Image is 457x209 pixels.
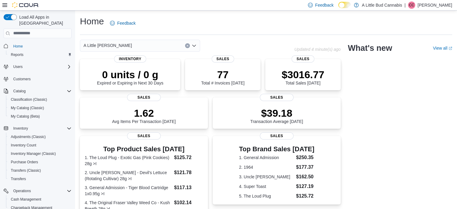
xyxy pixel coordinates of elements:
span: Reports [11,52,23,57]
button: Clear input [185,43,190,48]
button: Inventory Count [6,141,74,149]
span: Adjustments (Classic) [11,134,46,139]
a: Customers [11,75,33,83]
span: Cash Management [11,197,41,202]
a: Inventory Count [8,142,39,149]
a: My Catalog (Classic) [8,104,47,112]
dt: 3. Uncle [PERSON_NAME] [239,174,294,180]
span: Load All Apps in [GEOGRAPHIC_DATA] [17,14,72,26]
dd: $102.14 [174,199,203,206]
a: Home [11,43,25,50]
span: Sales [212,55,234,63]
a: Adjustments (Classic) [8,133,48,140]
button: Transfers [6,175,74,183]
button: Operations [1,187,74,195]
span: Inventory [114,55,146,63]
button: My Catalog (Classic) [6,104,74,112]
span: CC [409,2,414,9]
span: Sales [260,132,294,140]
span: My Catalog (Classic) [8,104,72,112]
span: Purchase Orders [11,160,38,164]
span: Classification (Classic) [8,96,72,103]
button: Catalog [11,88,28,95]
span: Catalog [13,89,26,94]
a: Transfers [8,175,28,183]
span: Transfers [11,177,26,181]
span: Inventory Count [8,142,72,149]
span: My Catalog (Beta) [11,114,40,119]
dd: $125.72 [296,192,315,200]
span: Sales [127,132,161,140]
p: 1.62 [112,107,176,119]
span: Adjustments (Classic) [8,133,72,140]
button: Inventory [11,125,30,132]
p: A Little Bud Cannabis [362,2,402,9]
button: Reports [6,51,74,59]
a: Purchase Orders [8,158,41,166]
dd: $117.13 [174,184,203,191]
dt: 4. Super Toast [239,183,294,189]
span: My Catalog (Classic) [11,106,44,110]
img: Cova [12,2,39,8]
h3: Top Brand Sales [DATE] [239,146,315,153]
span: Customers [13,77,31,81]
button: Operations [11,187,33,195]
a: Inventory Manager (Classic) [8,150,58,157]
button: Transfers (Classic) [6,166,74,175]
p: 0 units / 0 g [97,69,163,81]
p: $3016.77 [282,69,324,81]
span: Sales [260,94,294,101]
button: Cash Management [6,195,74,204]
span: Operations [11,187,72,195]
p: 77 [201,69,244,81]
button: Inventory Manager (Classic) [6,149,74,158]
span: Home [13,44,23,49]
div: Total Sales [DATE] [282,69,324,85]
svg: External link [449,47,452,50]
dd: $125.72 [174,154,203,161]
span: Customers [11,75,72,83]
dt: 1. The Loud Plug - Exotic Gas (Pink Cookies) 28g >I [85,155,172,167]
div: Total # Invoices [DATE] [201,69,244,85]
span: Users [11,63,72,70]
p: $39.18 [250,107,303,119]
button: Users [1,63,74,71]
span: Users [13,64,23,69]
span: Inventory [11,125,72,132]
span: Sales [127,94,161,101]
span: Inventory Count [11,143,36,148]
button: Customers [1,75,74,83]
dd: $127.19 [296,183,315,190]
span: Inventory [13,126,28,131]
span: A Little [PERSON_NAME] [84,42,132,49]
span: Feedback [315,2,334,8]
a: Transfers (Classic) [8,167,43,174]
button: Catalog [1,87,74,95]
a: Cash Management [8,196,44,203]
button: My Catalog (Beta) [6,112,74,121]
button: Home [1,42,74,51]
span: Home [11,42,72,50]
dt: 2. 1964 [239,164,294,170]
button: Users [11,63,25,70]
div: Expired or Expiring in Next 30 Days [97,69,163,85]
dd: $121.78 [174,169,203,176]
span: Inventory Manager (Classic) [11,151,56,156]
span: Purchase Orders [8,158,72,166]
a: Feedback [108,17,138,29]
dt: 5. The Loud Plug [239,193,294,199]
button: Adjustments (Classic) [6,133,74,141]
button: Inventory [1,124,74,133]
p: | [404,2,406,9]
h3: Top Product Sales [DATE] [85,146,203,153]
span: My Catalog (Beta) [8,113,72,120]
span: Feedback [117,20,136,26]
span: Inventory Manager (Classic) [8,150,72,157]
dd: $250.35 [296,154,315,161]
span: Cash Management [8,196,72,203]
span: Transfers (Classic) [11,168,41,173]
button: Open list of options [192,43,197,48]
dt: 2. Uncle [PERSON_NAME] - Devil's Lettuce (Rotating Cultivar) 28g >I [85,170,172,182]
a: Classification (Classic) [8,96,50,103]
